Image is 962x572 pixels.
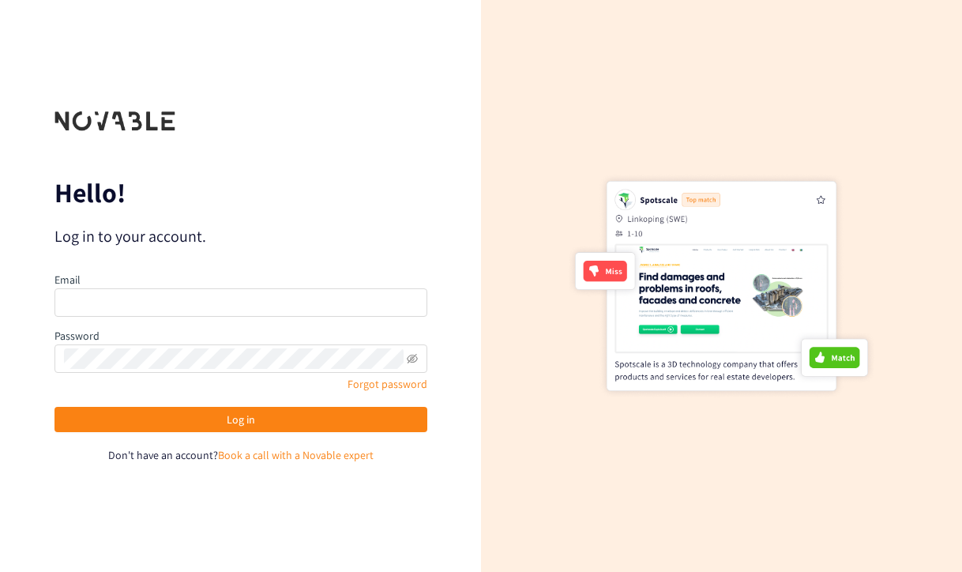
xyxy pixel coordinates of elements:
span: Log in [227,411,255,428]
p: Log in to your account. [54,225,427,247]
a: Book a call with a Novable expert [218,448,374,462]
a: Forgot password [348,377,427,391]
label: Password [54,329,100,343]
p: Hello! [54,180,427,205]
span: eye-invisible [407,353,418,364]
label: Email [54,273,81,287]
button: Log in [54,407,427,432]
span: Don't have an account? [108,448,218,462]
